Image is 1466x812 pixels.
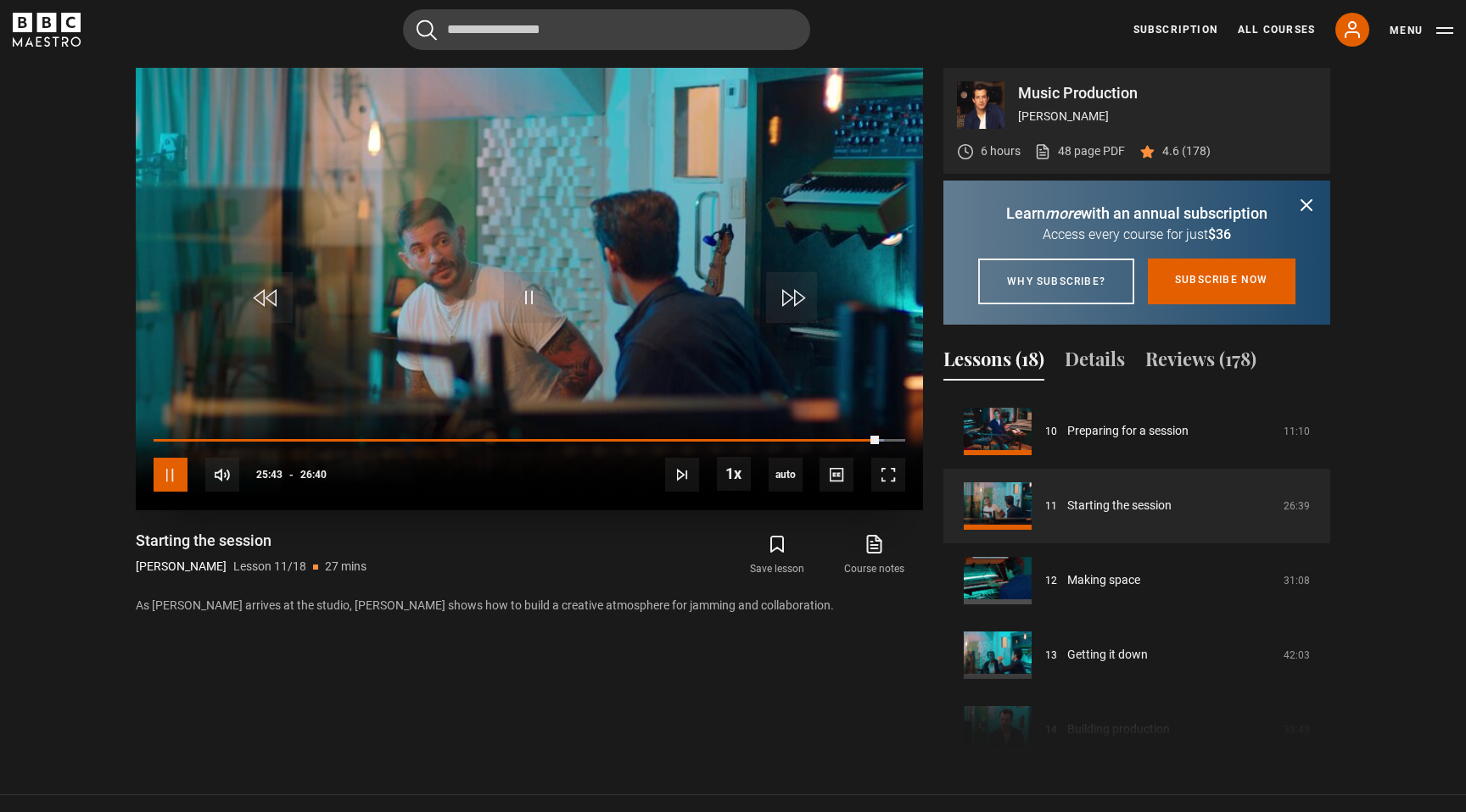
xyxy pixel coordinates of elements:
span: 26:40 [300,459,327,490]
p: [PERSON_NAME] [1018,108,1317,125]
a: Subscribe now [1148,259,1295,304]
a: All Courses [1238,22,1315,37]
button: Reviews (178) [1145,345,1256,381]
button: Mute [205,458,239,492]
i: more [1045,204,1081,222]
button: Toggle navigation [1390,22,1453,39]
span: 25:43 [256,459,283,490]
span: auto [769,458,803,492]
span: - [289,469,294,481]
a: Course notes [826,531,923,580]
button: Fullscreen [871,458,905,492]
button: Next Lesson [665,458,699,492]
a: Making space [1067,571,1140,589]
button: Pause [154,458,187,492]
button: Captions [820,458,853,492]
p: Learn with an annual subscription [964,202,1310,225]
p: 6 hours [981,142,1021,160]
a: Getting it down [1067,646,1148,664]
span: $36 [1208,226,1231,242]
input: Search [403,9,810,50]
button: Details [1065,345,1125,381]
button: Submit the search query [417,19,437,41]
a: Starting the session [1067,497,1172,514]
div: Current quality: 720p [769,458,803,492]
a: Preparing for a session [1067,422,1189,440]
video-js: Video Player [136,68,923,510]
div: Progress Bar [154,439,905,442]
a: Subscription [1133,22,1217,37]
p: 4.6 (178) [1162,142,1211,160]
button: Lessons (18) [943,345,1044,381]
a: Why subscribe? [978,259,1134,304]
p: Access every course for just [964,225,1310,245]
p: [PERSON_NAME] [136,558,227,576]
p: Lesson 11/18 [233,558,306,576]
p: As [PERSON_NAME] arrives at the studio, [PERSON_NAME] shows how to build a creative atmosphere fo... [136,597,923,615]
button: Playback Rate [717,457,751,491]
p: 27 mins [325,558,366,576]
svg: BBC Maestro [13,13,81,47]
p: Music Production [1018,86,1317,101]
button: Save lesson [729,531,825,580]
a: 48 page PDF [1034,142,1125,160]
h1: Starting the session [136,531,366,551]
